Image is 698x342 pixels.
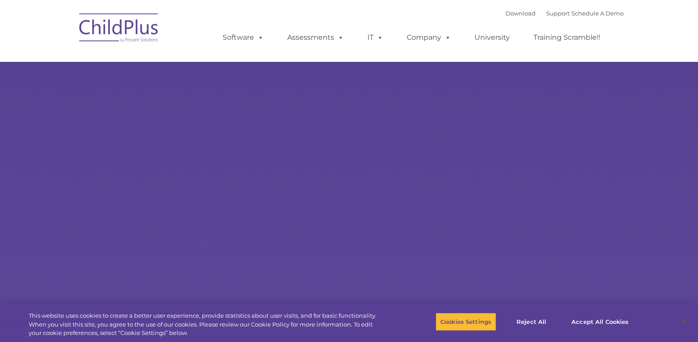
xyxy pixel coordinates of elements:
[504,312,559,331] button: Reject All
[466,29,519,46] a: University
[571,10,624,17] a: Schedule A Demo
[359,29,392,46] a: IT
[29,312,384,338] div: This website uses cookies to create a better user experience, provide statistics about user visit...
[398,29,460,46] a: Company
[674,312,694,331] button: Close
[214,29,273,46] a: Software
[567,312,633,331] button: Accept All Cookies
[546,10,570,17] a: Support
[75,7,163,51] img: ChildPlus by Procare Solutions
[505,10,624,17] font: |
[436,312,496,331] button: Cookies Settings
[505,10,536,17] a: Download
[524,29,609,46] a: Training Scramble!!
[278,29,353,46] a: Assessments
